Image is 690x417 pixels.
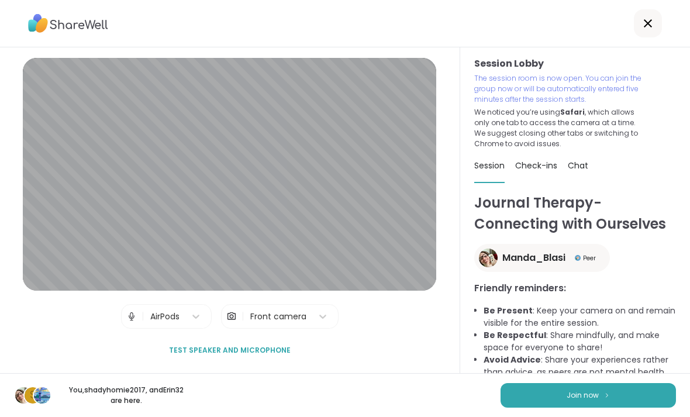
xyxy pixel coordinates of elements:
b: Safari [560,107,585,117]
img: Microphone [126,305,137,328]
button: Test speaker and microphone [164,338,295,363]
img: Camera [226,305,237,328]
p: The session room is now open. You can join the group now or will be automatically entered five mi... [474,73,643,105]
span: Manda_Blasi [502,251,565,265]
span: Check-ins [515,160,557,171]
span: Test speaker and microphone [169,345,291,356]
img: Manda_Blasi [15,387,32,404]
span: | [241,305,244,328]
h3: Friendly reminders: [474,281,676,295]
span: Join now [567,390,599,401]
img: ShareWell Logo [28,10,108,37]
img: Peer Badge One [575,255,581,261]
span: Session [474,160,505,171]
span: | [142,305,144,328]
img: ShareWell Logomark [603,392,610,398]
img: Erin32 [34,387,50,404]
h1: Journal Therapy- Connecting with Ourselves [474,192,676,235]
p: We noticed you’re using , which allows only one tab to access the camera at a time. We suggest cl... [474,107,643,149]
img: Manda_Blasi [479,249,498,267]
span: Chat [568,160,588,171]
button: Join now [501,383,676,408]
div: Front camera [250,311,306,323]
span: s [30,388,36,403]
li: : Share your experiences rather than advice, as peers are not mental health professionals. [484,354,676,391]
b: Avoid Advice [484,354,541,366]
li: : Share mindfully, and make space for everyone to share! [484,329,676,354]
li: : Keep your camera on and remain visible for the entire session. [484,305,676,329]
b: Be Respectful [484,329,546,341]
a: Manda_BlasiManda_BlasiPeer Badge OnePeer [474,244,610,272]
div: AirPods [150,311,180,323]
h3: Session Lobby [474,57,676,71]
p: You, shadyhomie2017 , and Erin32 are here. [61,385,192,406]
b: Be Present [484,305,533,316]
span: Peer [583,254,596,263]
